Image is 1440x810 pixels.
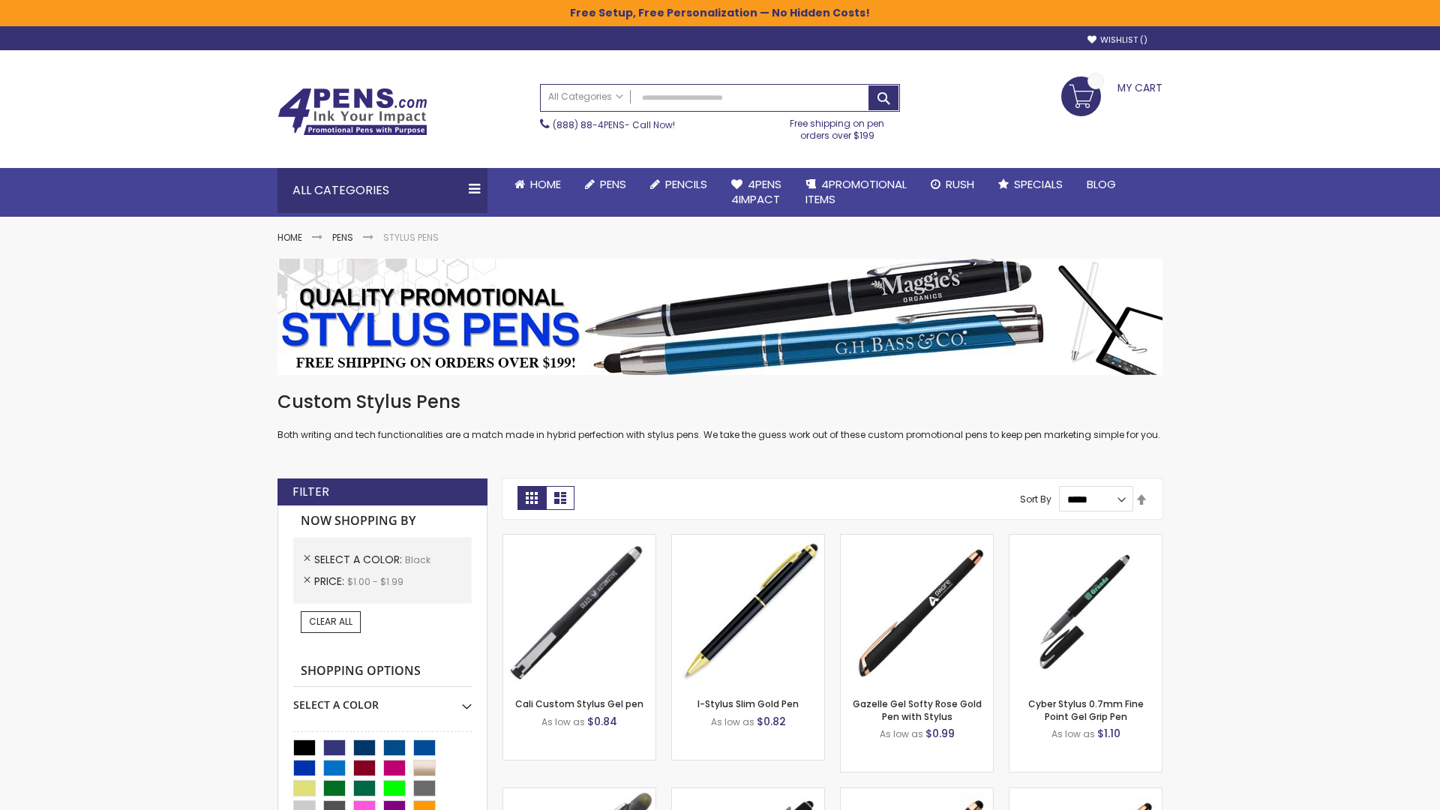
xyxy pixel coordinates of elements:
[503,534,655,547] a: Cali Custom Stylus Gel pen-Black
[503,535,655,687] img: Cali Custom Stylus Gel pen-Black
[841,534,993,547] a: Gazelle Gel Softy Rose Gold Pen with Stylus-Black
[548,91,623,103] span: All Categories
[293,505,472,537] strong: Now Shopping by
[277,88,427,136] img: 4Pens Custom Pens and Promotional Products
[277,390,1162,414] h1: Custom Stylus Pens
[309,615,352,628] span: Clear All
[277,231,302,244] a: Home
[347,575,403,588] span: $1.00 - $1.99
[672,787,824,800] a: Custom Soft Touch® Metal Pens with Stylus-Black
[292,484,329,500] strong: Filter
[1051,727,1095,740] span: As low as
[946,176,974,192] span: Rush
[277,259,1162,375] img: Stylus Pens
[587,714,617,729] span: $0.84
[503,787,655,800] a: Souvenir® Jalan Highlighter Stylus Pen Combo-Black
[573,168,638,201] a: Pens
[1014,176,1063,192] span: Specials
[775,112,901,142] div: Free shipping on pen orders over $199
[541,715,585,728] span: As low as
[841,787,993,800] a: Islander Softy Rose Gold Gel Pen with Stylus-Black
[638,168,719,201] a: Pencils
[672,534,824,547] a: I-Stylus Slim Gold-Black
[332,231,353,244] a: Pens
[719,168,793,217] a: 4Pens4impact
[517,486,546,510] strong: Grid
[1009,534,1162,547] a: Cyber Stylus 0.7mm Fine Point Gel Grip Pen-Black
[293,687,472,712] div: Select A Color
[530,176,561,192] span: Home
[314,574,347,589] span: Price
[672,535,824,687] img: I-Stylus Slim Gold-Black
[665,176,707,192] span: Pencils
[853,697,982,722] a: Gazelle Gel Softy Rose Gold Pen with Stylus
[793,168,919,217] a: 4PROMOTIONALITEMS
[731,176,781,207] span: 4Pens 4impact
[1009,787,1162,800] a: Gazelle Gel Softy Rose Gold Pen with Stylus - ColorJet-Black
[697,697,799,710] a: I-Stylus Slim Gold Pen
[553,118,625,131] a: (888) 88-4PENS
[600,176,626,192] span: Pens
[925,726,955,741] span: $0.99
[757,714,786,729] span: $0.82
[1020,493,1051,505] label: Sort By
[553,118,675,131] span: - Call Now!
[277,168,487,213] div: All Categories
[301,611,361,632] a: Clear All
[383,231,439,244] strong: Stylus Pens
[919,168,986,201] a: Rush
[541,85,631,109] a: All Categories
[1028,697,1144,722] a: Cyber Stylus 0.7mm Fine Point Gel Grip Pen
[1087,34,1147,46] a: Wishlist
[1009,535,1162,687] img: Cyber Stylus 0.7mm Fine Point Gel Grip Pen-Black
[1075,168,1128,201] a: Blog
[277,390,1162,442] div: Both writing and tech functionalities are a match made in hybrid perfection with stylus pens. We ...
[880,727,923,740] span: As low as
[314,552,405,567] span: Select A Color
[841,535,993,687] img: Gazelle Gel Softy Rose Gold Pen with Stylus-Black
[502,168,573,201] a: Home
[1097,726,1120,741] span: $1.10
[1087,176,1116,192] span: Blog
[515,697,643,710] a: Cali Custom Stylus Gel pen
[711,715,754,728] span: As low as
[986,168,1075,201] a: Specials
[293,655,472,688] strong: Shopping Options
[805,176,907,207] span: 4PROMOTIONAL ITEMS
[405,553,430,566] span: Black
